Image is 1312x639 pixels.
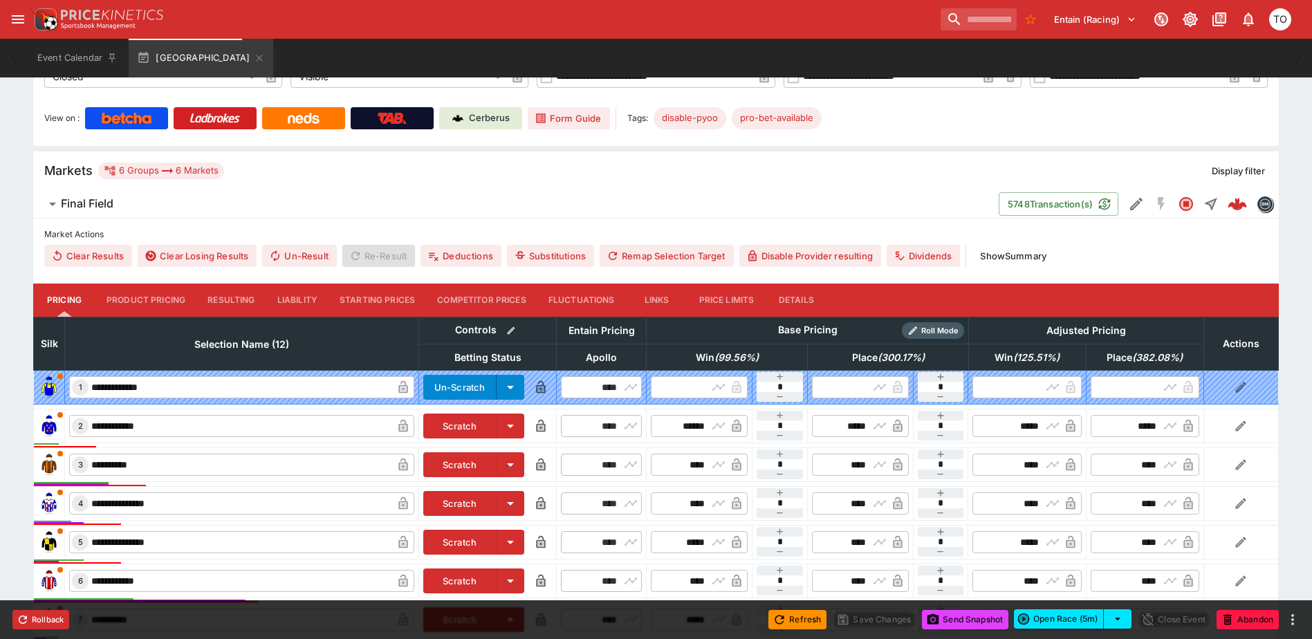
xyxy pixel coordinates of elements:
span: Roll Mode [916,325,964,337]
button: Thomas OConnor [1265,4,1295,35]
button: Closed [1174,192,1199,216]
span: 1 [76,382,85,392]
button: Send Snapshot [922,610,1008,629]
button: Documentation [1207,7,1232,32]
button: 5748Transaction(s) [999,192,1118,216]
span: 6 [75,576,86,586]
button: Remap Selection Target [600,245,734,267]
th: Entain Pricing [557,317,647,344]
span: 2 [75,421,86,431]
button: Dividends [887,245,960,267]
button: Scratch [423,414,497,438]
span: 3 [75,460,86,470]
h6: Final Field [61,196,113,211]
span: disable-pyoo [654,111,726,125]
button: Scratch [423,452,497,477]
a: Cerberus [439,107,522,129]
button: open drawer [6,7,30,32]
img: betmakers [1257,196,1273,212]
em: ( 382.08 %) [1132,349,1183,366]
p: Cerberus [469,111,510,125]
button: Scratch [423,568,497,593]
button: Toggle light/dark mode [1178,7,1203,32]
button: Connected to PK [1149,7,1174,32]
span: pro-bet-available [732,111,822,125]
img: Ladbrokes [190,113,240,124]
em: ( 99.56 %) [714,349,759,366]
button: Final Field [33,190,999,218]
img: PriceKinetics Logo [30,6,58,33]
th: Apollo [557,344,647,370]
th: Controls [418,317,557,344]
button: Details [765,284,827,317]
button: Links [626,284,688,317]
div: 6 Groups 6 Markets [104,163,219,179]
img: Cerberus [452,113,463,124]
div: Thomas OConnor [1269,8,1291,30]
span: Re-Result [342,245,415,267]
span: Win(125.51%) [979,349,1075,366]
button: Edit Detail [1124,192,1149,216]
div: Betting Target: cerberus [654,107,726,129]
em: ( 300.17 %) [878,349,925,366]
a: 07bd73a1-f4ec-4623-a587-b1f6f641d168 [1223,190,1251,218]
button: Scratch [423,530,497,555]
img: TabNZ [378,113,407,124]
button: Notifications [1236,7,1261,32]
button: Starting Prices [329,284,426,317]
div: Betting Target: cerberus [732,107,822,129]
button: Open Race (5m) [1014,609,1104,629]
span: 5 [75,537,86,547]
div: betmakers [1257,196,1273,212]
label: View on : [44,107,80,129]
button: Event Calendar [29,39,126,77]
button: SGM Disabled [1149,192,1174,216]
button: Product Pricing [95,284,196,317]
span: Place(382.08%) [1091,349,1198,366]
button: Abandon [1217,610,1279,629]
img: runner 2 [38,415,60,437]
button: [GEOGRAPHIC_DATA] [129,39,273,77]
img: Betcha [102,113,151,124]
div: Base Pricing [773,322,843,339]
img: runner 1 [38,376,60,398]
div: Show/hide Price Roll mode configuration. [902,322,964,339]
img: logo-cerberus--red.svg [1228,194,1247,214]
button: Un-Scratch [423,375,497,400]
span: Place(300.17%) [837,349,940,366]
button: Pricing [33,284,95,317]
button: Substitutions [507,245,594,267]
span: Betting Status [439,349,537,366]
th: Adjusted Pricing [968,317,1203,344]
button: Competitor Prices [426,284,537,317]
img: Neds [288,113,319,124]
button: select merge strategy [1104,609,1131,629]
button: Fluctuations [537,284,626,317]
button: Clear Losing Results [138,245,257,267]
button: Disable Provider resulting [739,245,881,267]
button: Display filter [1203,160,1273,182]
img: runner 4 [38,492,60,515]
button: Straight [1199,192,1223,216]
button: Scratch [423,491,497,516]
div: 07bd73a1-f4ec-4623-a587-b1f6f641d168 [1228,194,1247,214]
span: Selection Name (12) [179,336,304,353]
button: more [1284,611,1301,628]
svg: Closed [1178,196,1194,212]
label: Market Actions [44,224,1268,245]
label: Tags: [627,107,648,129]
button: Rollback [12,610,69,629]
h5: Markets [44,163,93,178]
button: Un-Result [262,245,336,267]
th: Silk [34,317,65,370]
em: ( 125.51 %) [1013,349,1060,366]
th: Actions [1203,317,1278,370]
img: runner 3 [38,454,60,476]
button: Select Tenant [1046,8,1145,30]
img: runner 6 [38,570,60,592]
button: Liability [266,284,329,317]
span: Mark an event as closed and abandoned. [1217,611,1279,625]
img: runner 5 [38,531,60,553]
button: Clear Results [44,245,132,267]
